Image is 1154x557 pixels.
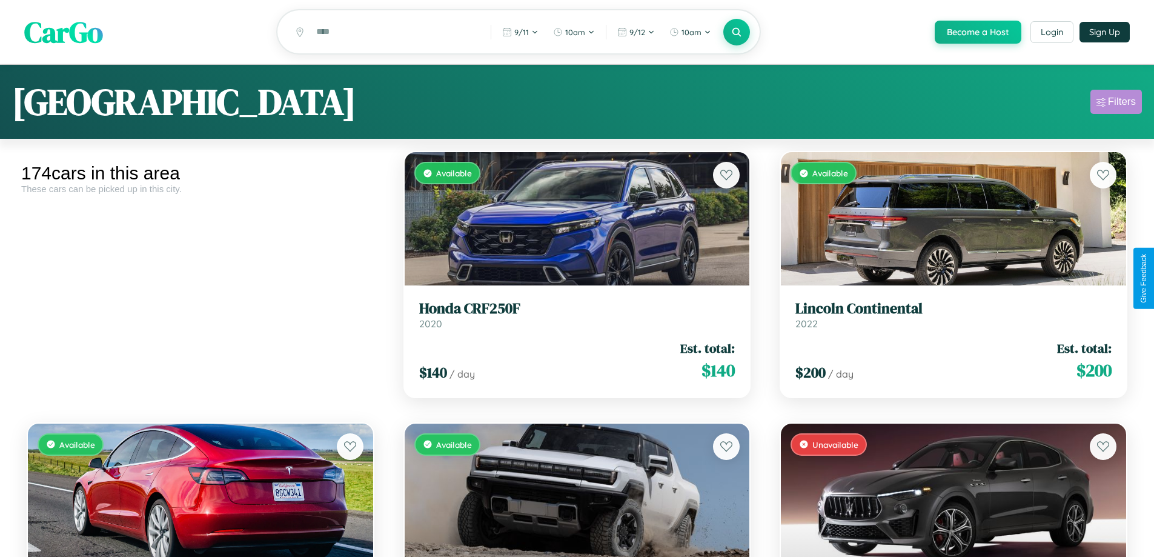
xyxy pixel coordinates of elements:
[795,300,1112,330] a: Lincoln Continental2022
[681,27,701,37] span: 10am
[12,77,356,127] h1: [GEOGRAPHIC_DATA]
[629,27,645,37] span: 9 / 12
[795,362,826,382] span: $ 200
[701,358,735,382] span: $ 140
[935,21,1021,44] button: Become a Host
[449,368,475,380] span: / day
[812,168,848,178] span: Available
[24,12,103,52] span: CarGo
[419,318,442,330] span: 2020
[59,439,95,450] span: Available
[547,22,601,42] button: 10am
[496,22,545,42] button: 9/11
[419,300,735,330] a: Honda CRF250F2020
[514,27,529,37] span: 9 / 11
[436,168,472,178] span: Available
[1108,96,1136,108] div: Filters
[419,362,447,382] span: $ 140
[663,22,717,42] button: 10am
[812,439,858,450] span: Unavailable
[1076,358,1112,382] span: $ 200
[1057,339,1112,357] span: Est. total:
[1030,21,1073,43] button: Login
[828,368,854,380] span: / day
[419,300,735,318] h3: Honda CRF250F
[1139,254,1148,303] div: Give Feedback
[680,339,735,357] span: Est. total:
[611,22,661,42] button: 9/12
[795,318,818,330] span: 2022
[795,300,1112,318] h3: Lincoln Continental
[565,27,585,37] span: 10am
[21,163,380,184] div: 174 cars in this area
[1090,90,1142,114] button: Filters
[436,439,472,450] span: Available
[1079,22,1130,42] button: Sign Up
[21,184,380,194] div: These cars can be picked up in this city.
